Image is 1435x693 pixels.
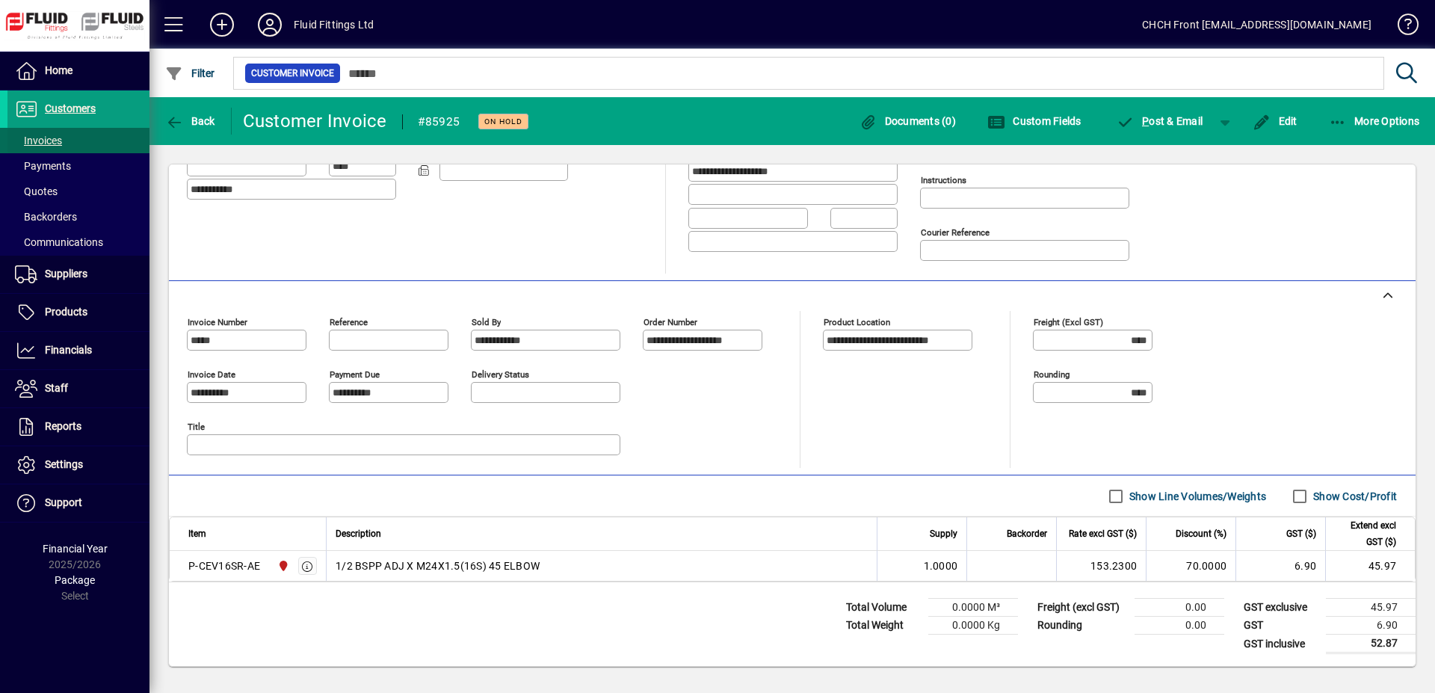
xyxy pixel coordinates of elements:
label: Show Line Volumes/Weights [1126,489,1266,504]
span: Discount (%) [1176,526,1226,542]
a: Products [7,294,149,331]
span: Rate excl GST ($) [1069,526,1137,542]
button: Filter [161,60,219,87]
td: Rounding [1030,617,1135,635]
td: 6.90 [1326,617,1416,635]
span: Staff [45,382,68,394]
a: Quotes [7,179,149,204]
span: Financial Year [43,543,108,555]
a: Suppliers [7,256,149,293]
mat-label: Instructions [921,175,966,185]
mat-label: Invoice date [188,369,235,380]
td: GST exclusive [1236,599,1326,617]
button: Post & Email [1109,108,1211,135]
td: Total Weight [839,617,928,635]
td: 52.87 [1326,635,1416,653]
span: Extend excl GST ($) [1335,517,1396,550]
span: Home [45,64,72,76]
td: 0.0000 M³ [928,599,1018,617]
mat-label: Invoice number [188,317,247,327]
a: Home [7,52,149,90]
span: FLUID FITTINGS CHRISTCHURCH [274,558,291,574]
mat-label: Delivery status [472,369,529,380]
a: Settings [7,446,149,484]
mat-label: Rounding [1034,369,1070,380]
mat-label: Freight (excl GST) [1034,317,1103,327]
span: More Options [1329,115,1420,127]
td: 0.0000 Kg [928,617,1018,635]
span: Quotes [15,185,58,197]
span: Filter [165,67,215,79]
div: CHCH Front [EMAIL_ADDRESS][DOMAIN_NAME] [1142,13,1371,37]
td: 45.97 [1325,551,1415,581]
a: Support [7,484,149,522]
td: 70.0000 [1146,551,1235,581]
a: Invoices [7,128,149,153]
td: 45.97 [1326,599,1416,617]
span: Backorder [1007,526,1047,542]
a: Financials [7,332,149,369]
div: 153.2300 [1066,558,1137,573]
span: Item [188,526,206,542]
button: Edit [1249,108,1301,135]
span: Payments [15,160,71,172]
mat-label: Sold by [472,317,501,327]
button: Documents (0) [855,108,960,135]
span: GST ($) [1286,526,1316,542]
span: Edit [1253,115,1297,127]
a: Knowledge Base [1386,3,1416,52]
span: Custom Fields [987,115,1081,127]
mat-label: Order number [644,317,697,327]
button: Back [161,108,219,135]
div: Customer Invoice [243,109,387,133]
button: Profile [246,11,294,38]
button: Custom Fields [984,108,1085,135]
td: Freight (excl GST) [1030,599,1135,617]
td: 6.90 [1235,551,1325,581]
mat-label: Title [188,422,205,432]
span: ost & Email [1117,115,1203,127]
span: Support [45,496,82,508]
div: #85925 [418,110,460,134]
app-page-header-button: Back [149,108,232,135]
span: 1/2 BSPP ADJ X M24X1.5(16S) 45 ELBOW [336,558,540,573]
a: Staff [7,370,149,407]
label: Show Cost/Profit [1310,489,1397,504]
a: Reports [7,408,149,446]
span: P [1142,115,1149,127]
mat-label: Reference [330,317,368,327]
td: GST inclusive [1236,635,1326,653]
a: Backorders [7,204,149,230]
div: P-CEV16SR-AE [188,558,260,573]
span: 1.0000 [924,558,958,573]
span: Settings [45,458,83,470]
span: Back [165,115,215,127]
span: Financials [45,344,92,356]
span: On hold [484,117,522,126]
span: Customers [45,102,96,114]
mat-label: Payment due [330,369,380,380]
span: Backorders [15,211,77,223]
span: Package [55,574,95,586]
button: Add [198,11,246,38]
span: Products [45,306,87,318]
span: Documents (0) [859,115,956,127]
a: Communications [7,230,149,255]
td: 0.00 [1135,599,1224,617]
span: Description [336,526,381,542]
span: Communications [15,236,103,248]
td: GST [1236,617,1326,635]
mat-label: Courier Reference [921,227,990,238]
button: More Options [1325,108,1424,135]
span: Supply [930,526,957,542]
span: Reports [45,420,81,432]
span: Invoices [15,135,62,147]
mat-label: Product location [824,317,890,327]
span: Suppliers [45,268,87,280]
div: Fluid Fittings Ltd [294,13,374,37]
td: Total Volume [839,599,928,617]
td: 0.00 [1135,617,1224,635]
span: Customer Invoice [251,66,334,81]
a: Payments [7,153,149,179]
